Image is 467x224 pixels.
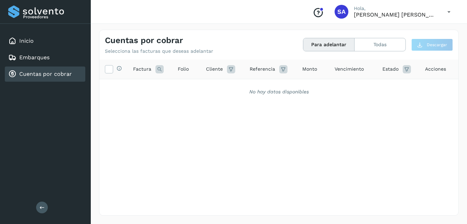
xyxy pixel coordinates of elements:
[302,65,317,73] span: Monto
[133,65,151,73] span: Factura
[354,6,436,11] p: Hola,
[354,11,436,18] p: Saul Armando Palacios Martinez
[108,88,449,95] div: No hay datos disponibles
[105,35,183,45] h4: Cuentas por cobrar
[23,14,83,19] p: Proveedores
[19,71,72,77] a: Cuentas por cobrar
[355,38,405,51] button: Todas
[19,38,34,44] a: Inicio
[427,42,447,48] span: Descargar
[382,65,399,73] span: Estado
[303,38,355,51] button: Para adelantar
[411,39,453,51] button: Descargar
[5,67,85,82] div: Cuentas por cobrar
[5,50,85,65] div: Embarques
[335,65,364,73] span: Vencimiento
[5,33,85,49] div: Inicio
[425,65,446,73] span: Acciones
[178,65,189,73] span: Folio
[105,48,213,54] p: Selecciona las facturas que deseas adelantar
[19,54,50,61] a: Embarques
[250,65,275,73] span: Referencia
[206,65,223,73] span: Cliente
